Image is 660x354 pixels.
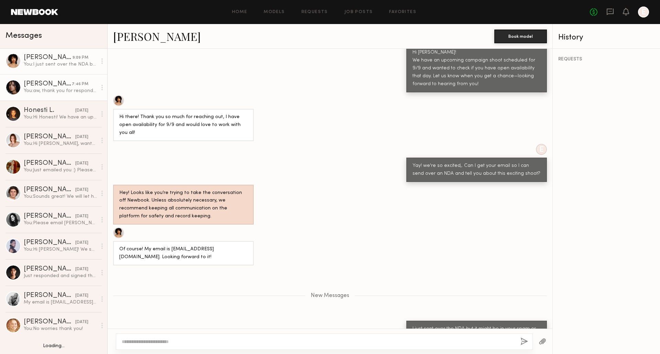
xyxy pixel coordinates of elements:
div: [DATE] [75,134,88,140]
div: [DATE] [75,107,88,114]
div: 9:09 PM [73,55,88,61]
div: Honesti L. [24,107,75,114]
div: [PERSON_NAME] [24,239,75,246]
a: Requests [301,10,328,14]
div: You: Hi [PERSON_NAME], wanted to follow up to see if you've been able to check your email and if ... [24,140,97,147]
div: Yay! we're so excited,. Can I get your email so I can send over an NDA and tell you about this ex... [412,162,541,178]
a: Book model [494,33,547,39]
a: Models [264,10,285,14]
div: You: Just emailed you :) Please check your spam aswell [24,167,97,173]
div: [DATE] [75,293,88,299]
div: [DATE] [75,213,88,220]
div: [DATE] [75,240,88,246]
div: I just sent over the NDA but it might be in your spam or junk mail, please let me know if you did... [412,325,541,341]
div: [PERSON_NAME] [24,160,75,167]
a: Home [232,10,247,14]
div: [DATE] [75,187,88,193]
div: You: Hi [PERSON_NAME]! We sent you over an email and would like to get ready to book as our shoot... [24,246,97,253]
div: [PERSON_NAME] [24,213,75,220]
a: [PERSON_NAME] [113,29,201,44]
button: Book model [494,30,547,43]
a: Job Posts [344,10,373,14]
div: [PERSON_NAME] [24,319,75,326]
div: Hi [PERSON_NAME]! We have an upcoming campaign shoot scheduled for 9/9 and wanted to check if you... [412,49,541,88]
div: You: Please email [PERSON_NAME][EMAIL_ADDRESS][DOMAIN_NAME] [24,220,97,226]
div: [PERSON_NAME] [24,54,73,61]
div: Of course! My email is [EMAIL_ADDRESS][DOMAIN_NAME]. Looking forward to it! [119,245,247,261]
div: Just responded and signed the NDA. Looking forward to working with you! [24,273,97,279]
div: You: Hi Honesti! We have an upcoming campaign shoot scheduled for 9/9 and wanted to check if you ... [24,114,97,121]
div: Hi there! Thank you so much for reaching out, I have open availability for 9/9 and would love to ... [119,113,247,137]
div: [DATE] [75,319,88,326]
div: You: I just sent over the NDA but it might be in your spam or junk mail, please let me know if yo... [24,61,97,68]
a: E [638,7,649,18]
div: [PERSON_NAME] [24,134,75,140]
div: History [558,34,654,42]
div: [PERSON_NAME] [24,292,75,299]
a: Favorites [389,10,416,14]
div: You: No worries thank you! [24,326,97,332]
div: Hey! Looks like you’re trying to take the conversation off Newbook. Unless absolutely necessary, ... [119,189,247,221]
div: REQUESTS [558,57,654,62]
div: [DATE] [75,266,88,273]
div: You: aw, thank you for responding [24,88,97,94]
div: 7:46 PM [72,81,88,88]
div: [PERSON_NAME] [24,266,75,273]
div: You: Sounds great! We will let her know :) [24,193,97,200]
div: [PERSON_NAME] [24,81,72,88]
div: My email is [EMAIL_ADDRESS][DOMAIN_NAME] [24,299,97,306]
span: Messages [5,32,42,40]
div: [DATE] [75,160,88,167]
div: [PERSON_NAME] [24,186,75,193]
span: New Messages [311,293,349,299]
